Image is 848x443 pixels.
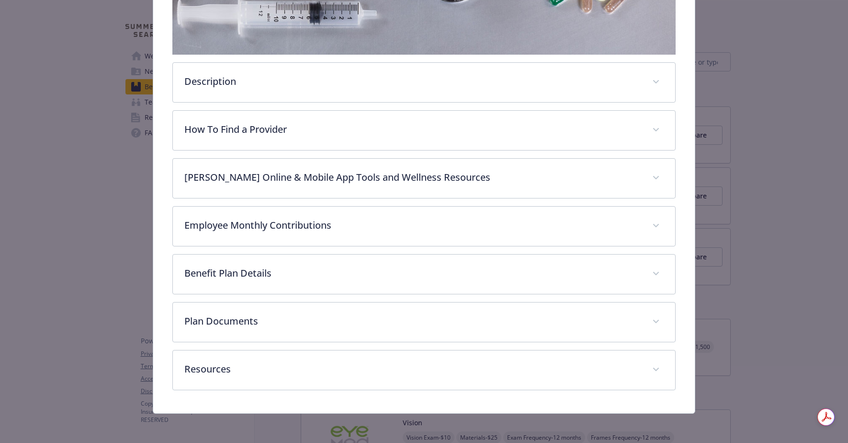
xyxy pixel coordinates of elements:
[173,63,675,102] div: Description
[173,350,675,390] div: Resources
[184,170,641,185] p: [PERSON_NAME] Online & Mobile App Tools and Wellness Resources
[173,255,675,294] div: Benefit Plan Details
[184,218,641,233] p: Employee Monthly Contributions
[173,303,675,342] div: Plan Documents
[184,314,641,328] p: Plan Documents
[184,362,641,376] p: Resources
[184,74,641,89] p: Description
[173,159,675,198] div: [PERSON_NAME] Online & Mobile App Tools and Wellness Resources
[173,207,675,246] div: Employee Monthly Contributions
[173,111,675,150] div: How To Find a Provider
[184,122,641,137] p: How To Find a Provider
[184,266,641,280] p: Benefit Plan Details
